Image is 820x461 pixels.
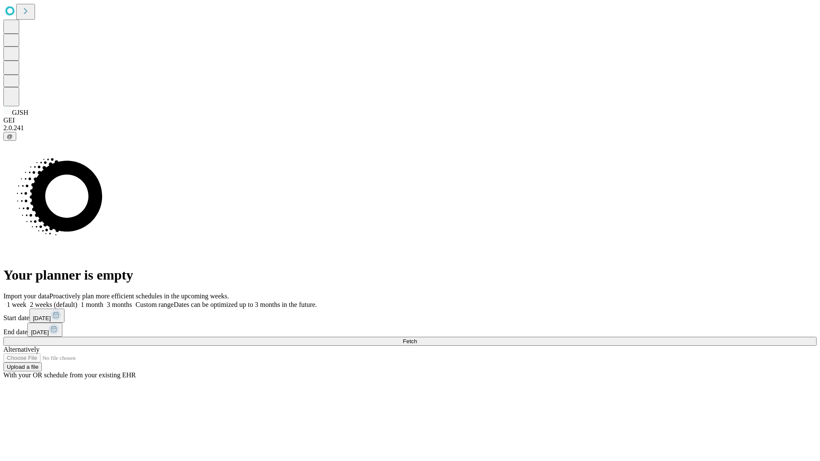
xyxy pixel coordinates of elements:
button: [DATE] [29,309,64,323]
button: Fetch [3,337,817,346]
span: @ [7,133,13,140]
button: [DATE] [27,323,62,337]
div: Start date [3,309,817,323]
span: 2 weeks (default) [30,301,77,308]
span: Import your data [3,292,50,300]
span: 1 week [7,301,26,308]
span: 3 months [107,301,132,308]
span: Dates can be optimized up to 3 months in the future. [174,301,317,308]
span: Fetch [403,338,417,344]
span: [DATE] [31,329,49,336]
span: With your OR schedule from your existing EHR [3,371,136,379]
span: Alternatively [3,346,39,353]
span: GJSH [12,109,28,116]
div: End date [3,323,817,337]
h1: Your planner is empty [3,267,817,283]
button: Upload a file [3,362,42,371]
div: GEI [3,117,817,124]
span: Custom range [135,301,173,308]
span: Proactively plan more efficient schedules in the upcoming weeks. [50,292,229,300]
div: 2.0.241 [3,124,817,132]
span: [DATE] [33,315,51,321]
span: 1 month [81,301,103,308]
button: @ [3,132,16,141]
